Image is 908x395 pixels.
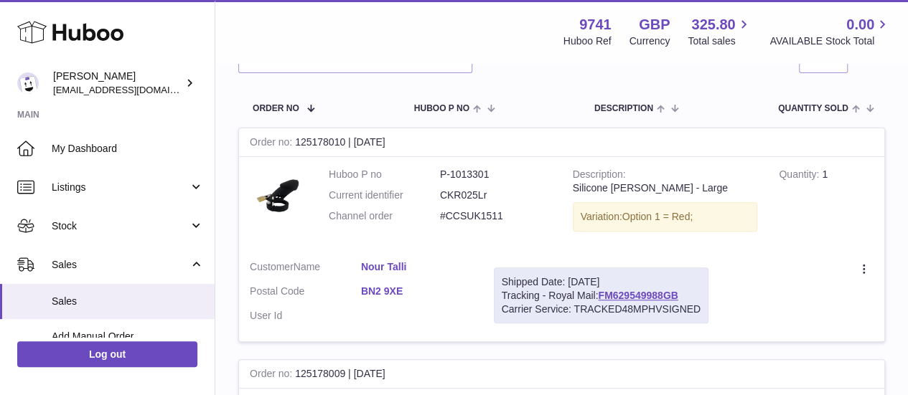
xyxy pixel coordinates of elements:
a: FM629549988GB [598,290,678,301]
a: BN2 9XE [361,285,472,298]
span: Sales [52,258,189,272]
dt: Channel order [329,209,440,223]
strong: GBP [639,15,670,34]
a: Log out [17,341,197,367]
div: 125178010 | [DATE] [239,128,884,157]
span: Customer [250,261,294,272]
a: 0.00 AVAILABLE Stock Total [769,15,891,48]
span: Description [594,104,653,113]
span: Total sales [688,34,752,48]
dd: #CCSUK1511 [440,209,551,223]
dt: Postal Code [250,285,361,302]
span: Huboo P no [414,104,469,113]
span: Listings [52,181,189,194]
strong: Description [573,168,626,184]
span: Option 1 = Red; [622,211,693,222]
span: Add Manual Order [52,330,204,343]
span: Order No [253,104,299,113]
span: 0.00 [846,15,874,34]
span: Sales [52,295,204,308]
div: Silicone [PERSON_NAME] - Large [573,181,758,195]
img: Untitleddesign_15.png [250,168,307,225]
img: internalAdmin-9741@internal.huboo.com [17,72,39,94]
strong: Order no [250,368,295,383]
div: 125178009 | [DATE] [239,360,884,389]
div: Huboo Ref [563,34,612,48]
span: AVAILABLE Stock Total [769,34,891,48]
dt: Current identifier [329,189,440,202]
div: Carrier Service: TRACKED48MPHVSIGNED [502,303,701,316]
td: 1 [768,157,884,249]
a: Nour Talli [361,260,472,274]
strong: Quantity [779,168,822,184]
span: My Dashboard [52,142,204,156]
span: Stock [52,219,189,233]
div: [PERSON_NAME] [53,70,182,97]
span: Quantity Sold [778,104,848,113]
dd: CKR025Lr [440,189,551,202]
strong: Order no [250,136,295,151]
dt: User Id [250,309,361,323]
dt: Name [250,260,361,277]
strong: 9741 [579,15,612,34]
dd: P-1013301 [440,168,551,181]
div: Currency [629,34,670,48]
div: Shipped Date: [DATE] [502,275,701,289]
span: 325.80 [691,15,735,34]
div: Tracking - Royal Mail: [494,267,708,324]
span: [EMAIL_ADDRESS][DOMAIN_NAME] [53,84,211,95]
dt: Huboo P no [329,168,440,181]
a: 325.80 Total sales [688,15,752,48]
div: Variation: [573,202,758,232]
